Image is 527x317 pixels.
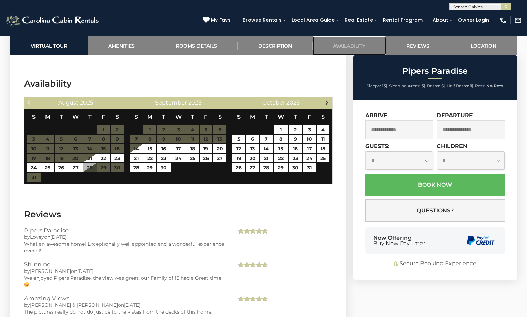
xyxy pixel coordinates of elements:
a: 30 [157,163,171,172]
a: 15 [274,144,288,153]
li: | [389,81,425,90]
a: 6 [246,135,260,144]
span: Monday [250,113,255,120]
strong: 5 [422,83,424,88]
a: 14 [260,144,273,153]
a: 16 [289,144,302,153]
span: Friday [204,113,207,120]
div: Secure Booking Experience [365,260,505,268]
span: Monday [147,113,152,120]
a: 3 [303,125,316,134]
a: 27 [68,163,83,172]
button: Questions? [365,199,505,222]
a: 15 [143,144,156,153]
span: Buy Now Pay Later! [373,241,427,246]
span: September [155,99,187,106]
span: Baths: [427,83,440,88]
li: | [447,81,473,90]
span: Half Baths: [447,83,469,88]
span: Tuesday [60,113,63,120]
a: 20 [213,144,226,153]
span: August [58,99,79,106]
a: About [429,15,452,26]
a: 22 [274,154,288,163]
span: Saturday [321,113,325,120]
span: Thursday [88,113,92,120]
img: 😊 [24,282,29,287]
a: Virtual Tour [10,36,88,55]
a: Reviews [386,36,450,55]
a: Rental Program [379,15,426,26]
a: Rooms Details [155,36,238,55]
a: 25 [186,154,199,163]
span: 2025 [80,99,93,106]
a: 24 [27,163,41,172]
button: Book Now [365,174,505,196]
a: 26 [232,163,245,172]
img: mail-regular-white.png [514,17,522,24]
a: 22 [143,154,156,163]
a: 25 [41,163,54,172]
a: 4 [317,125,329,134]
a: 25 [317,154,329,163]
h3: Availability [24,78,333,90]
span: 2025 [188,99,201,106]
strong: 1 [470,83,472,88]
a: 16 [157,144,171,153]
a: 13 [246,144,260,153]
span: Friday [308,113,311,120]
a: 7 [260,135,273,144]
span: 2025 [286,99,300,106]
span: Tuesday [265,113,268,120]
span: [DATE] [124,302,140,308]
a: Browse Rentals [239,15,285,26]
a: 11 [317,135,329,144]
span: Saturday [218,113,222,120]
a: 26 [55,163,68,172]
a: 19 [232,154,245,163]
a: 26 [200,154,212,163]
a: 14 [130,144,143,153]
a: Location [450,36,517,55]
div: by on [24,234,226,240]
span: Wednesday [175,113,182,120]
span: Wednesday [278,113,284,120]
a: 29 [274,163,288,172]
span: My Favs [211,17,231,24]
a: 29 [143,163,156,172]
a: Local Area Guide [288,15,338,26]
a: Next [323,98,331,107]
a: 23 [289,154,302,163]
a: 18 [186,144,199,153]
a: 21 [83,154,96,163]
label: Children [437,143,467,149]
h2: Pipers Paradise [355,67,515,76]
span: [DATE] [77,268,93,274]
a: 31 [303,163,316,172]
div: We enjoyed Pipers Paradise, the view was great. our Family of 15 had a Great time [24,275,226,288]
a: Amenities [88,36,155,55]
div: by on [24,268,226,275]
span: Tuesday [162,113,165,120]
strong: 15 [382,83,386,88]
h3: Reviews [24,208,333,220]
div: What an awesome home! Exceptionally well appointed and a wonderful experience overall! [24,240,226,254]
span: Wednesday [72,113,79,120]
a: 28 [260,163,273,172]
label: Departure [437,112,473,119]
h3: Stunning [24,261,226,267]
strong: No Pets [486,83,503,88]
a: 10 [303,135,316,144]
img: White-1-2.png [5,13,101,27]
a: 27 [246,163,260,172]
label: Guests: [365,143,389,149]
span: Thursday [191,113,194,120]
li: | [427,81,445,90]
a: 17 [171,144,186,153]
a: 19 [200,144,212,153]
span: Sunday [32,113,36,120]
a: 23 [111,154,124,163]
span: Sleeps: [367,83,381,88]
span: Sunday [134,113,138,120]
div: by on [24,301,226,308]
